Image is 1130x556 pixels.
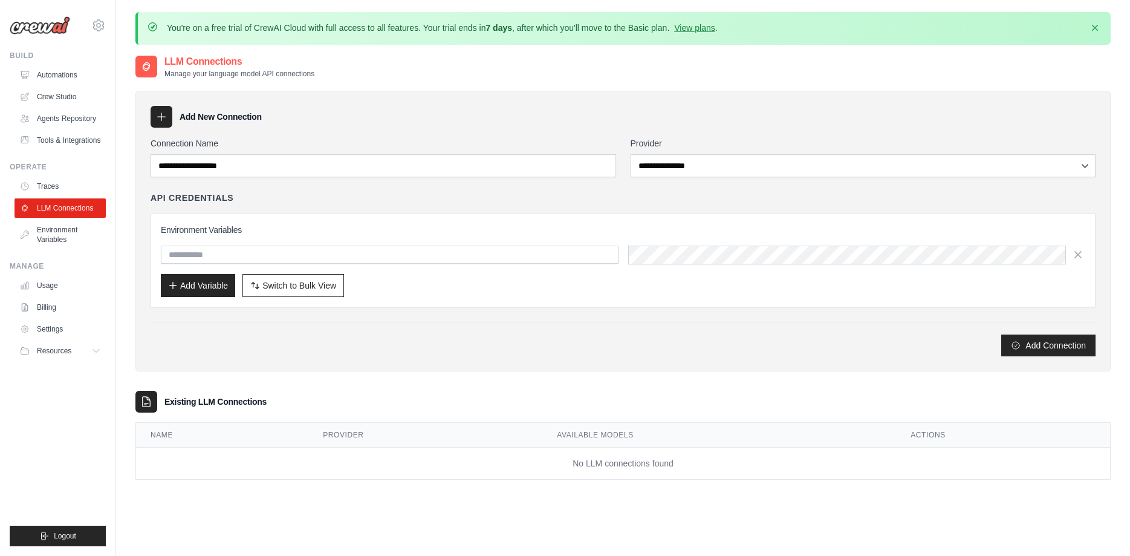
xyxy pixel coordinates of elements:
button: Switch to Bulk View [242,274,344,297]
p: You're on a free trial of CrewAI Cloud with full access to all features. Your trial ends in , aft... [167,22,718,34]
a: Billing [15,298,106,317]
h2: LLM Connections [164,54,314,69]
label: Connection Name [151,137,616,149]
button: Logout [10,526,106,546]
a: Tools & Integrations [15,131,106,150]
div: Build [10,51,106,61]
a: Environment Variables [15,220,106,249]
a: Traces [15,177,106,196]
th: Provider [308,423,542,448]
div: Operate [10,162,106,172]
a: Usage [15,276,106,295]
p: Manage your language model API connections [164,69,314,79]
button: Add Connection [1001,335,1096,356]
a: Automations [15,65,106,85]
span: Resources [37,346,71,356]
a: View plans [674,23,715,33]
img: Logo [10,16,70,34]
a: Settings [15,319,106,339]
a: Crew Studio [15,87,106,106]
div: Manage [10,261,106,271]
th: Available Models [542,423,896,448]
h4: API Credentials [151,192,233,204]
h3: Add New Connection [180,111,262,123]
a: LLM Connections [15,198,106,218]
th: Actions [896,423,1110,448]
button: Add Variable [161,274,235,297]
span: Switch to Bulk View [262,280,336,292]
h3: Existing LLM Connections [164,396,267,408]
button: Resources [15,341,106,361]
th: Name [136,423,308,448]
h3: Environment Variables [161,224,1085,236]
td: No LLM connections found [136,447,1110,479]
span: Logout [54,531,76,541]
label: Provider [631,137,1096,149]
a: Agents Repository [15,109,106,128]
strong: 7 days [485,23,512,33]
